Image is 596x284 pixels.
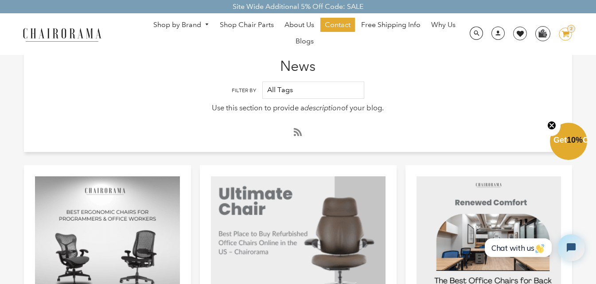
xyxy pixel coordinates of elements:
a: About Us [280,18,319,32]
a: 2 [552,27,572,41]
span: Free Shipping Info [361,20,421,30]
span: Get Off [553,136,594,144]
span: 10% [567,136,583,144]
span: Why Us [431,20,456,30]
button: Close teaser [543,116,561,136]
h1: News [24,44,572,74]
div: Get10%OffClose teaser [550,124,587,161]
span: About Us [284,20,314,30]
span: Shop Chair Parts [220,20,274,30]
p: Use this section to provide a of your blog. [79,102,518,114]
a: Contact [320,18,355,32]
label: Filter By [232,87,256,94]
div: 2 [567,25,575,33]
a: Free Shipping Info [357,18,425,32]
img: WhatsApp_Image_2024-07-12_at_16.23.01.webp [536,27,549,40]
a: Blogs [291,34,318,48]
iframe: Tidio Chat [475,227,592,268]
a: Shop Chair Parts [215,18,278,32]
nav: DesktopNavigation [144,18,465,51]
em: description [304,103,341,113]
span: Contact [325,20,351,30]
a: Why Us [427,18,460,32]
span: Blogs [296,37,314,46]
a: Shop by Brand [149,18,214,32]
img: chairorama [18,27,106,42]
